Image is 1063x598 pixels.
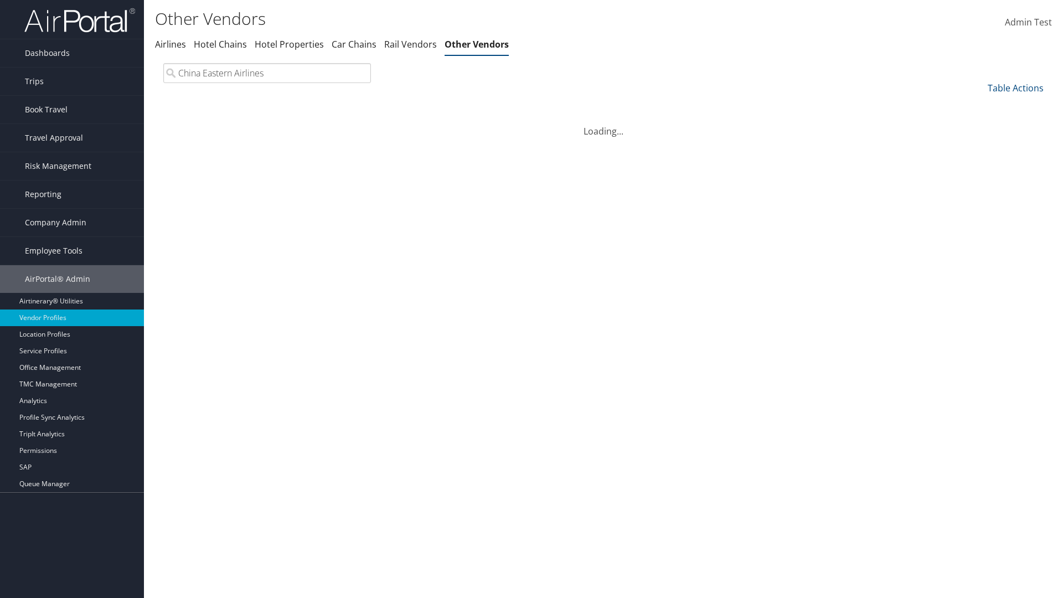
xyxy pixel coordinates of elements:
span: Risk Management [25,152,91,180]
a: Hotel Properties [255,38,324,50]
a: Car Chains [332,38,376,50]
a: Table Actions [988,82,1044,94]
a: Other Vendors [445,38,509,50]
a: Admin Test [1005,6,1052,40]
span: Reporting [25,181,61,208]
span: Company Admin [25,209,86,236]
img: airportal-logo.png [24,7,135,33]
span: Book Travel [25,96,68,123]
span: Dashboards [25,39,70,67]
span: Admin Test [1005,16,1052,28]
input: Search [163,63,371,83]
span: AirPortal® Admin [25,265,90,293]
h1: Other Vendors [155,7,753,30]
a: Hotel Chains [194,38,247,50]
a: Airlines [155,38,186,50]
div: Loading... [155,111,1052,138]
span: Employee Tools [25,237,82,265]
span: Travel Approval [25,124,83,152]
span: Trips [25,68,44,95]
a: Rail Vendors [384,38,437,50]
